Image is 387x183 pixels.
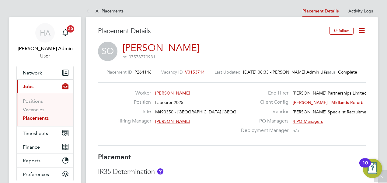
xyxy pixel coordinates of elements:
a: Vacancies [23,107,44,112]
span: [PERSON_NAME] Specialist Recruitment Limited [293,109,386,115]
div: 10 [362,163,368,171]
span: m: 07578770931 [123,54,155,60]
span: [PERSON_NAME] [155,119,190,124]
a: Placement Details [302,9,339,14]
b: Placement [98,153,131,161]
label: Hiring Manager [117,118,151,124]
button: Network [17,66,73,79]
a: 20 [59,23,71,43]
button: About IR35 [157,168,163,174]
span: HA [40,29,51,37]
a: Activity Logs [348,8,373,14]
span: M490350 - [GEOGRAPHIC_DATA] [GEOGRAPHIC_DATA] [155,109,266,115]
label: Status [324,69,336,75]
span: Network [23,70,42,76]
label: Site [117,109,151,115]
div: Jobs [17,93,73,126]
a: Positions [23,98,43,104]
label: Position [117,99,151,105]
h3: Placement Details [98,27,325,36]
span: Preferences [23,171,49,177]
label: Placement ID [106,69,132,75]
button: Open Resource Center, 10 new notifications [363,159,382,178]
label: Last Updated [214,69,241,75]
label: End Hirer [237,90,288,96]
span: Reports [23,158,40,164]
label: Deployment Manager [237,127,288,134]
label: Vendor [237,109,288,115]
button: Reports [17,154,73,167]
span: Hays Admin User [16,45,74,60]
span: Timesheets [23,130,48,136]
a: All Placements [86,8,124,14]
span: SO [98,42,117,61]
span: Complete [338,69,357,75]
span: 20 [67,25,74,33]
span: V0153714 [185,69,205,75]
a: HA[PERSON_NAME] Admin User [16,23,74,60]
span: 4 PO Managers [293,119,323,124]
button: Finance [17,140,73,154]
button: Timesheets [17,126,73,140]
span: Jobs [23,84,33,89]
span: [PERSON_NAME] - Midlands Refurb [293,100,364,105]
label: Vacancy ID [161,69,183,75]
a: Placements [23,115,49,121]
span: Labourer 2025 [155,100,183,105]
span: n/a [293,128,299,133]
label: PO Managers [237,118,288,124]
span: [PERSON_NAME] Partnerships Limited [293,90,367,96]
a: [PERSON_NAME] [123,42,199,54]
label: Client Config [237,99,288,105]
button: Jobs [17,80,73,93]
span: [PERSON_NAME] Admin User [271,69,314,75]
span: Finance [23,144,40,150]
h3: IR35 Determination [98,167,366,176]
button: Unfollow [329,27,354,35]
label: Worker [117,90,151,96]
button: Preferences [17,167,73,181]
span: [PERSON_NAME] [155,90,190,96]
span: P264146 [134,69,152,75]
span: [DATE] 08:33 - [243,69,271,75]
